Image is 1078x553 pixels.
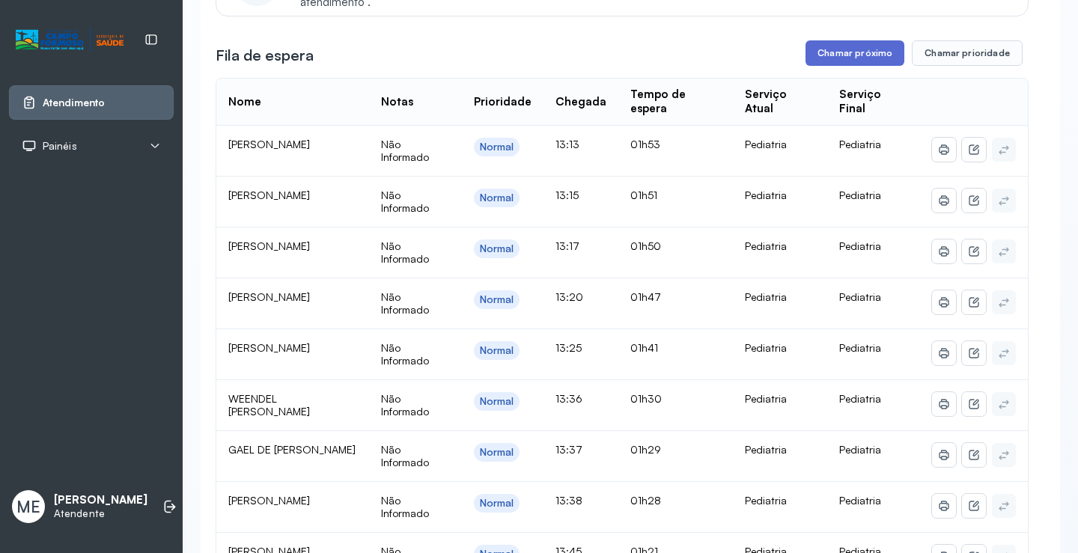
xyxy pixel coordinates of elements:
span: 01h47 [630,290,661,303]
span: Não Informado [381,239,429,266]
div: Normal [480,395,514,408]
span: 13:36 [555,392,582,405]
span: [PERSON_NAME] [228,290,310,303]
div: Normal [480,446,514,459]
div: Pediatria [745,443,816,456]
span: Não Informado [381,138,429,164]
div: Normal [480,293,514,306]
span: [PERSON_NAME] [228,341,310,354]
span: Atendimento [43,97,105,109]
span: Pediatria [839,189,881,201]
span: Não Informado [381,392,429,418]
span: Não Informado [381,341,429,367]
span: 01h28 [630,494,661,507]
div: Normal [480,242,514,255]
p: [PERSON_NAME] [54,493,147,507]
span: GAEL DE [PERSON_NAME] [228,443,356,456]
button: Chamar prioridade [912,40,1023,66]
span: 01h50 [630,239,661,252]
span: Pediatria [839,392,881,405]
div: Normal [480,192,514,204]
div: Serviço Atual [745,88,816,116]
span: Pediatria [839,341,881,354]
span: [PERSON_NAME] [228,494,310,507]
div: Nome [228,95,261,109]
span: 13:37 [555,443,582,456]
span: [PERSON_NAME] [228,239,310,252]
span: [PERSON_NAME] [228,138,310,150]
div: Pediatria [745,392,816,406]
span: Pediatria [839,443,881,456]
span: Não Informado [381,189,429,215]
span: 13:20 [555,290,583,303]
span: 01h29 [630,443,661,456]
span: WEENDEL [PERSON_NAME] [228,392,310,418]
span: 01h30 [630,392,662,405]
button: Chamar próximo [806,40,904,66]
div: Pediatria [745,290,816,304]
div: Normal [480,141,514,153]
span: [PERSON_NAME] [228,189,310,201]
a: Atendimento [22,95,161,110]
div: Tempo de espera [630,88,721,116]
span: Não Informado [381,443,429,469]
div: Pediatria [745,189,816,202]
span: 01h41 [630,341,658,354]
span: Painéis [43,140,77,153]
div: Pediatria [745,239,816,253]
span: 13:13 [555,138,579,150]
span: Pediatria [839,138,881,150]
div: Chegada [555,95,606,109]
span: Pediatria [839,494,881,507]
span: 13:15 [555,189,579,201]
div: Pediatria [745,494,816,507]
span: 13:25 [555,341,582,354]
span: Pediatria [839,239,881,252]
div: Serviço Final [839,88,908,116]
div: Normal [480,497,514,510]
span: Não Informado [381,494,429,520]
span: 01h51 [630,189,657,201]
span: 01h53 [630,138,660,150]
h3: Fila de espera [216,45,314,66]
p: Atendente [54,507,147,520]
span: 13:17 [555,239,579,252]
div: Prioridade [474,95,532,109]
span: 13:38 [555,494,582,507]
div: Pediatria [745,341,816,355]
div: Normal [480,344,514,357]
img: Logotipo do estabelecimento [16,28,124,52]
div: Notas [381,95,413,109]
div: Pediatria [745,138,816,151]
span: Pediatria [839,290,881,303]
span: Não Informado [381,290,429,317]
